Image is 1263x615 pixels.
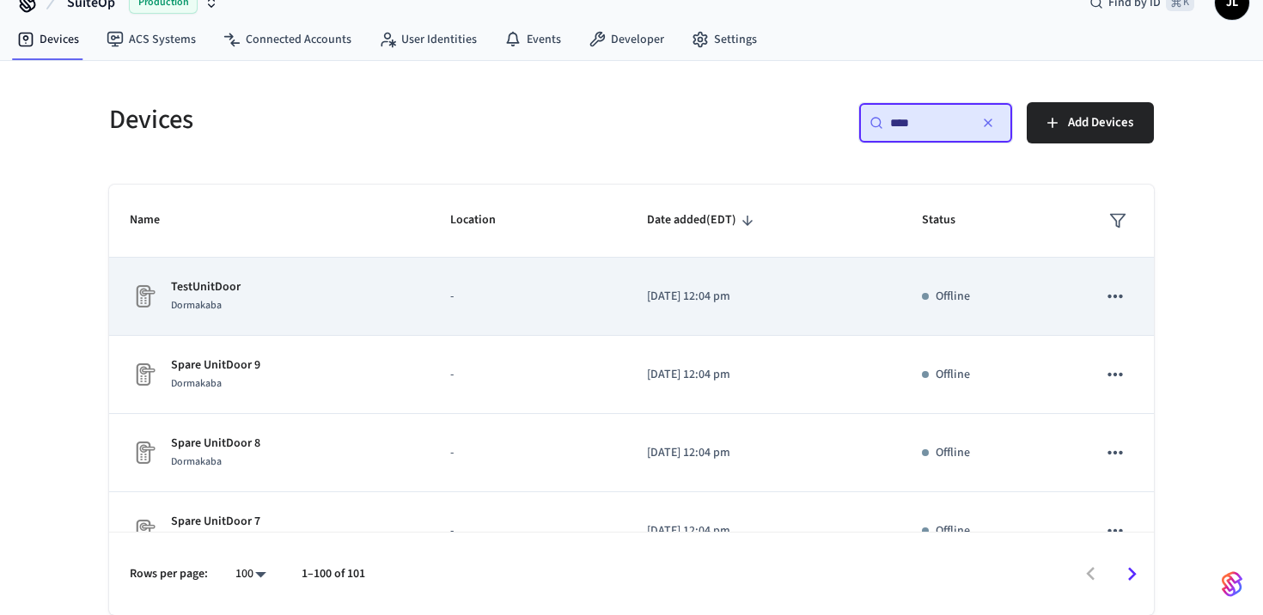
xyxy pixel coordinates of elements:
[575,24,678,55] a: Developer
[171,356,260,374] p: Spare UnitDoor 9
[1027,102,1154,143] button: Add Devices
[936,366,970,384] p: Offline
[450,207,518,234] span: Location
[171,278,241,296] p: TestUnitDoor
[171,454,222,469] span: Dormakaba
[171,435,260,453] p: Spare UnitDoor 8
[647,366,882,384] p: [DATE] 12:04 pm
[365,24,491,55] a: User Identities
[171,376,222,391] span: Dormakaba
[936,444,970,462] p: Offline
[130,517,157,545] img: Placeholder Lock Image
[93,24,210,55] a: ACS Systems
[491,24,575,55] a: Events
[130,207,182,234] span: Name
[3,24,93,55] a: Devices
[229,562,274,587] div: 100
[130,439,157,466] img: Placeholder Lock Image
[936,522,970,540] p: Offline
[130,361,157,388] img: Placeholder Lock Image
[450,444,606,462] p: -
[450,288,606,306] p: -
[210,24,365,55] a: Connected Accounts
[171,298,222,313] span: Dormakaba
[647,522,882,540] p: [DATE] 12:04 pm
[130,565,208,583] p: Rows per page:
[936,288,970,306] p: Offline
[647,288,882,306] p: [DATE] 12:04 pm
[678,24,771,55] a: Settings
[450,366,606,384] p: -
[171,513,260,531] p: Spare UnitDoor 7
[130,283,157,310] img: Placeholder Lock Image
[302,565,365,583] p: 1–100 of 101
[1112,554,1152,594] button: Go to next page
[1222,570,1242,598] img: SeamLogoGradient.69752ec5.svg
[1068,112,1133,134] span: Add Devices
[647,444,882,462] p: [DATE] 12:04 pm
[647,207,759,234] span: Date added(EDT)
[109,102,621,137] h5: Devices
[922,207,978,234] span: Status
[450,522,606,540] p: -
